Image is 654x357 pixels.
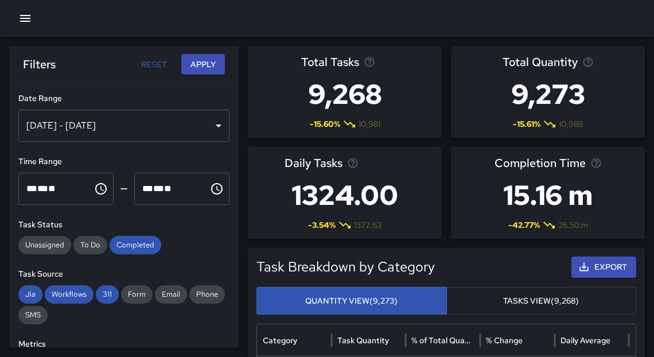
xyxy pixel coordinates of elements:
div: SMS [18,306,48,324]
span: 10,981 [359,118,380,130]
h6: Time Range [18,156,229,168]
svg: Total task quantity in the selected period, compared to the previous period. [582,56,594,68]
div: To Do [73,236,107,254]
div: Jia [18,285,42,304]
div: Unassigned [18,236,71,254]
div: Completed [110,236,161,254]
svg: Total number of tasks in the selected period, compared to the previous period. [364,56,375,68]
h6: Date Range [18,92,229,105]
span: -15.60 % [310,118,340,130]
h6: Task Status [18,219,229,231]
h6: Task Source [18,268,229,281]
span: To Do [73,239,107,251]
div: Email [155,285,187,304]
div: Form [121,285,153,304]
h6: Filters [23,55,56,73]
div: Phone [189,285,225,304]
div: Daily Average [560,335,610,346]
span: Jia [18,289,42,300]
span: Daily Tasks [285,154,342,172]
button: Quantity View(9,273) [256,287,447,315]
span: Hours [26,184,37,193]
div: % of Total Quantity [411,335,473,346]
h6: Metrics [18,338,229,351]
span: Hours [142,184,153,193]
span: Total Quantity [503,53,578,71]
button: Reset [135,54,172,75]
span: 1372.63 [354,219,381,231]
h3: 1324.00 [285,172,405,218]
span: -42.77 % [508,219,540,231]
button: Tasks View(9,268) [446,287,637,315]
span: Form [121,289,153,300]
h3: 9,268 [301,71,389,117]
span: SMS [18,309,48,321]
span: Unassigned [18,239,71,251]
span: -15.61 % [513,118,540,130]
svg: Average number of tasks per day in the selected period, compared to the previous period. [347,157,359,169]
span: -3.54 % [308,219,336,231]
span: Minutes [153,184,164,193]
h5: Task Breakdown by Category [256,258,540,276]
span: 311 [96,289,119,300]
div: Workflows [45,285,94,304]
span: Completed [110,239,161,251]
h3: 15.16 m [495,172,602,218]
span: Phone [189,289,225,300]
span: Minutes [37,184,48,193]
span: Meridiem [48,184,56,193]
button: Apply [181,54,225,75]
div: % Change [486,335,523,346]
span: Total Tasks [301,53,359,71]
span: Meridiem [164,184,172,193]
div: Category [263,335,297,346]
button: Choose time, selected time is 11:59 PM [205,177,228,200]
div: [DATE] - [DATE] [18,110,229,142]
h3: 9,273 [503,71,594,117]
button: Choose time, selected time is 12:00 AM [89,177,112,200]
span: 26.50 m [558,219,588,231]
button: Export [571,257,636,278]
span: 10,988 [559,118,583,130]
div: 311 [96,285,119,304]
div: Task Quantity [337,335,389,346]
span: Email [155,289,187,300]
span: Completion Time [495,154,586,172]
svg: Average time taken to complete tasks in the selected period, compared to the previous period. [590,157,602,169]
span: Workflows [45,289,94,300]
